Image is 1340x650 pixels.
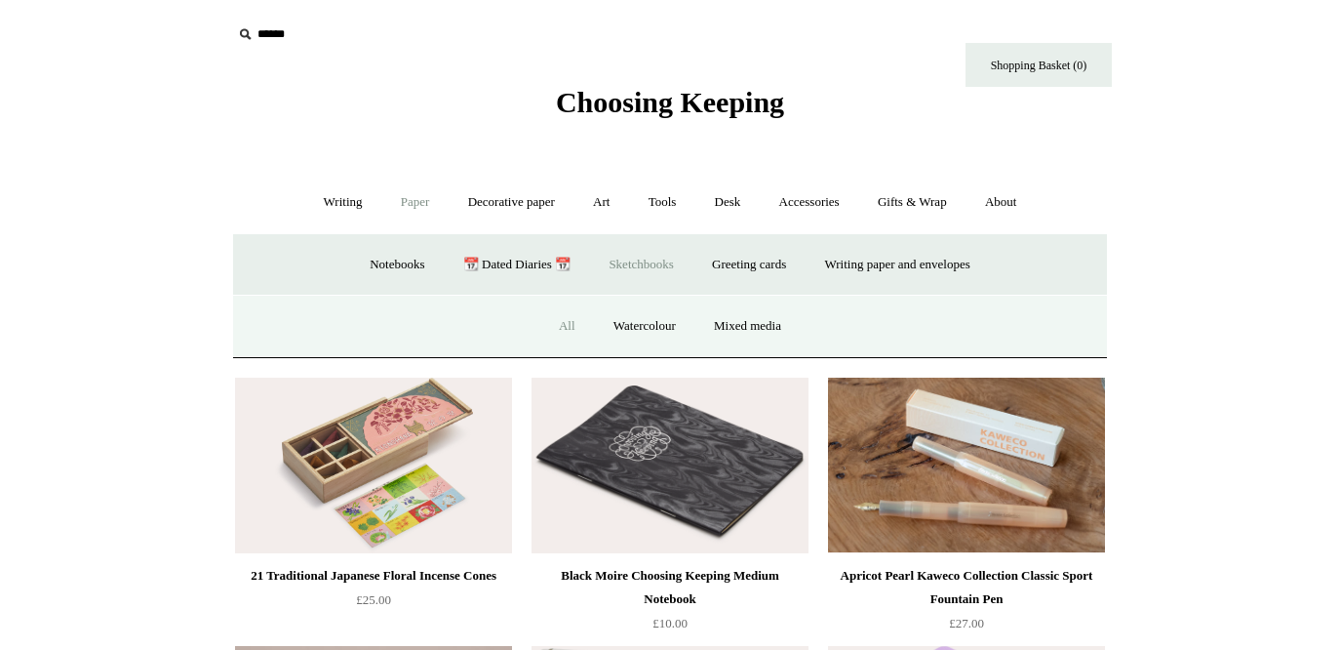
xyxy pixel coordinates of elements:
[828,564,1105,644] a: Apricot Pearl Kaweco Collection Classic Sport Fountain Pen £27.00
[808,239,988,291] a: Writing paper and envelopes
[451,177,572,228] a: Decorative paper
[235,378,512,553] a: 21 Traditional Japanese Floral Incense Cones 21 Traditional Japanese Floral Incense Cones
[949,616,984,630] span: £27.00
[532,564,808,644] a: Black Moire Choosing Keeping Medium Notebook £10.00
[966,43,1112,87] a: Shopping Basket (0)
[240,564,507,588] div: 21 Traditional Japanese Floral Incense Cones
[541,301,593,352] a: All
[828,378,1105,553] img: Apricot Pearl Kaweco Collection Classic Sport Fountain Pen
[762,177,857,228] a: Accessories
[696,301,799,352] a: Mixed media
[596,301,693,352] a: Watercolour
[652,616,688,630] span: £10.00
[532,378,808,553] img: Black Moire Choosing Keeping Medium Notebook
[306,177,380,228] a: Writing
[352,239,442,291] a: Notebooks
[631,177,694,228] a: Tools
[235,378,512,553] img: 21 Traditional Japanese Floral Incense Cones
[556,102,784,115] a: Choosing Keeping
[833,564,1100,611] div: Apricot Pearl Kaweco Collection Classic Sport Fountain Pen
[536,564,804,611] div: Black Moire Choosing Keeping Medium Notebook
[446,239,588,291] a: 📆 Dated Diaries 📆
[235,564,512,644] a: 21 Traditional Japanese Floral Incense Cones £25.00
[556,86,784,118] span: Choosing Keeping
[591,239,690,291] a: Sketchbooks
[697,177,759,228] a: Desk
[575,177,627,228] a: Art
[383,177,448,228] a: Paper
[828,378,1105,553] a: Apricot Pearl Kaweco Collection Classic Sport Fountain Pen Apricot Pearl Kaweco Collection Classi...
[356,592,391,607] span: £25.00
[532,378,808,553] a: Black Moire Choosing Keeping Medium Notebook Black Moire Choosing Keeping Medium Notebook
[694,239,804,291] a: Greeting cards
[860,177,965,228] a: Gifts & Wrap
[967,177,1035,228] a: About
